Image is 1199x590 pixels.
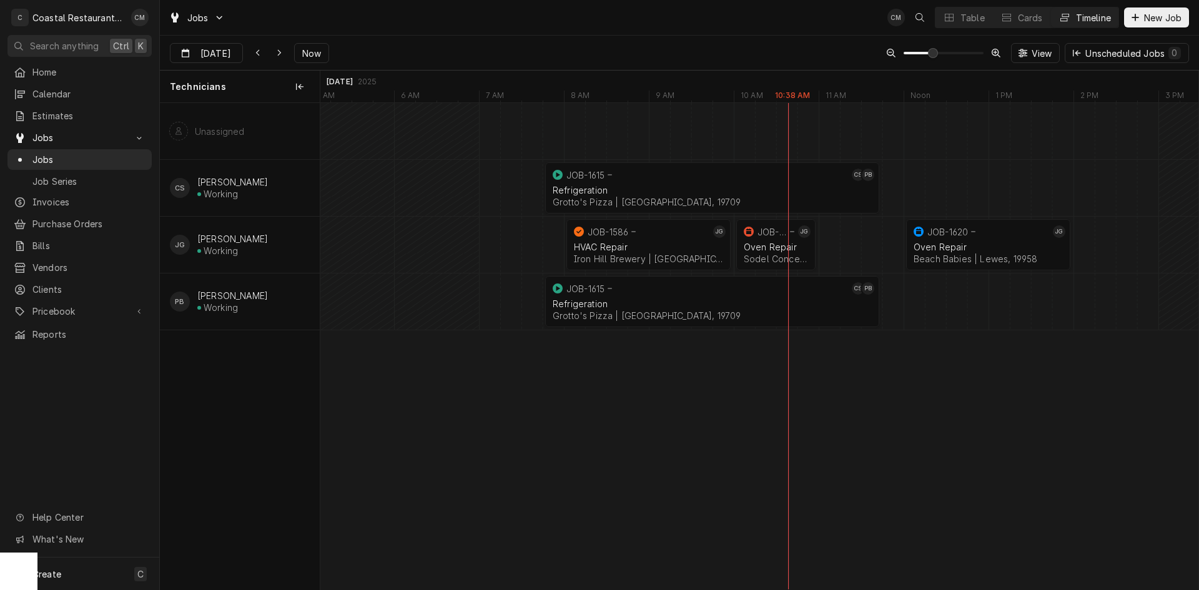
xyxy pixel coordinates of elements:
[566,170,604,180] div: JOB-1615
[32,195,146,209] span: Invoices
[131,9,149,26] div: CM
[713,225,726,238] div: JG
[32,109,146,122] span: Estimates
[1076,11,1111,24] div: Timeline
[7,192,152,212] a: Invoices
[170,235,190,255] div: James Gatton's Avatar
[574,242,723,252] div: HVAC Repair
[1018,11,1043,24] div: Cards
[7,301,152,322] a: Go to Pricebook
[960,11,985,24] div: Table
[713,225,726,238] div: James Gatton's Avatar
[775,91,810,101] label: 10:38 AM
[479,91,511,104] div: 7 AM
[862,169,874,181] div: PB
[910,7,930,27] button: Open search
[11,9,29,26] div: C
[32,217,146,230] span: Purchase Orders
[798,225,811,238] div: James Gatton's Avatar
[566,283,604,294] div: JOB-1615
[170,292,190,312] div: PB
[989,91,1019,104] div: 1 PM
[7,127,152,148] a: Go to Jobs
[394,91,427,104] div: 6 AM
[862,282,874,295] div: PB
[1011,43,1060,63] button: View
[852,169,864,181] div: Chris Sockriter's Avatar
[862,282,874,295] div: Phill Blush's Avatar
[7,324,152,345] a: Reports
[1053,225,1065,238] div: JG
[204,189,238,199] div: Working
[7,214,152,234] a: Purchase Orders
[1171,46,1178,59] div: 0
[113,39,129,52] span: Ctrl
[1073,91,1105,104] div: 2 PM
[7,35,152,57] button: Search anythingCtrlK
[204,302,238,313] div: Working
[327,77,353,87] div: [DATE]
[170,81,226,93] span: Technicians
[7,149,152,170] a: Jobs
[553,197,872,207] div: Grotto's Pizza | [GEOGRAPHIC_DATA], 19709
[7,235,152,256] a: Bills
[734,91,769,104] div: 10 AM
[164,7,230,28] a: Go to Jobs
[887,9,905,26] div: CM
[197,290,268,301] div: [PERSON_NAME]
[30,39,99,52] span: Search anything
[32,533,144,546] span: What's New
[7,507,152,528] a: Go to Help Center
[32,131,127,144] span: Jobs
[1065,43,1189,63] button: Unscheduled Jobs0
[553,185,872,195] div: Refrigeration
[197,177,268,187] div: [PERSON_NAME]
[862,169,874,181] div: Phill Blush's Avatar
[160,103,320,589] div: left
[819,91,852,104] div: 11 AM
[7,106,152,126] a: Estimates
[294,43,329,63] button: Now
[7,257,152,278] a: Vendors
[195,126,245,137] div: Unassigned
[1085,47,1181,60] div: Unscheduled Jobs
[7,529,152,549] a: Go to What's New
[1029,47,1055,60] span: View
[131,9,149,26] div: Chad McMaster's Avatar
[564,91,596,104] div: 8 AM
[32,239,146,252] span: Bills
[170,178,190,198] div: CS
[32,66,146,79] span: Home
[138,39,144,52] span: K
[160,71,320,103] div: Technicians column. SPACE for context menu
[914,242,1063,252] div: Oven Repair
[914,253,1063,264] div: Beach Babies | Lewes, 19958
[170,43,243,63] button: [DATE]
[187,11,209,24] span: Jobs
[7,171,152,192] a: Job Series
[744,253,808,264] div: Sodel Concepts | Lewes, 19958
[1053,225,1065,238] div: James Gatton's Avatar
[32,153,146,166] span: Jobs
[757,227,788,237] div: JOB-1621
[358,77,377,87] div: 2025
[649,91,681,104] div: 9 AM
[852,282,864,295] div: CS
[32,305,127,318] span: Pricebook
[320,103,1198,589] div: normal
[32,328,146,341] span: Reports
[32,511,144,524] span: Help Center
[798,225,811,238] div: JG
[137,568,144,581] span: C
[170,292,190,312] div: Phill Blush's Avatar
[32,569,61,579] span: Create
[170,235,190,255] div: JG
[1124,7,1189,27] button: New Job
[170,178,190,198] div: Chris Sockriter's Avatar
[32,11,124,24] div: Coastal Restaurant Repair
[852,169,864,181] div: CS
[32,261,146,274] span: Vendors
[309,91,342,104] div: 5 AM
[1142,11,1184,24] span: New Job
[927,227,968,237] div: JOB-1620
